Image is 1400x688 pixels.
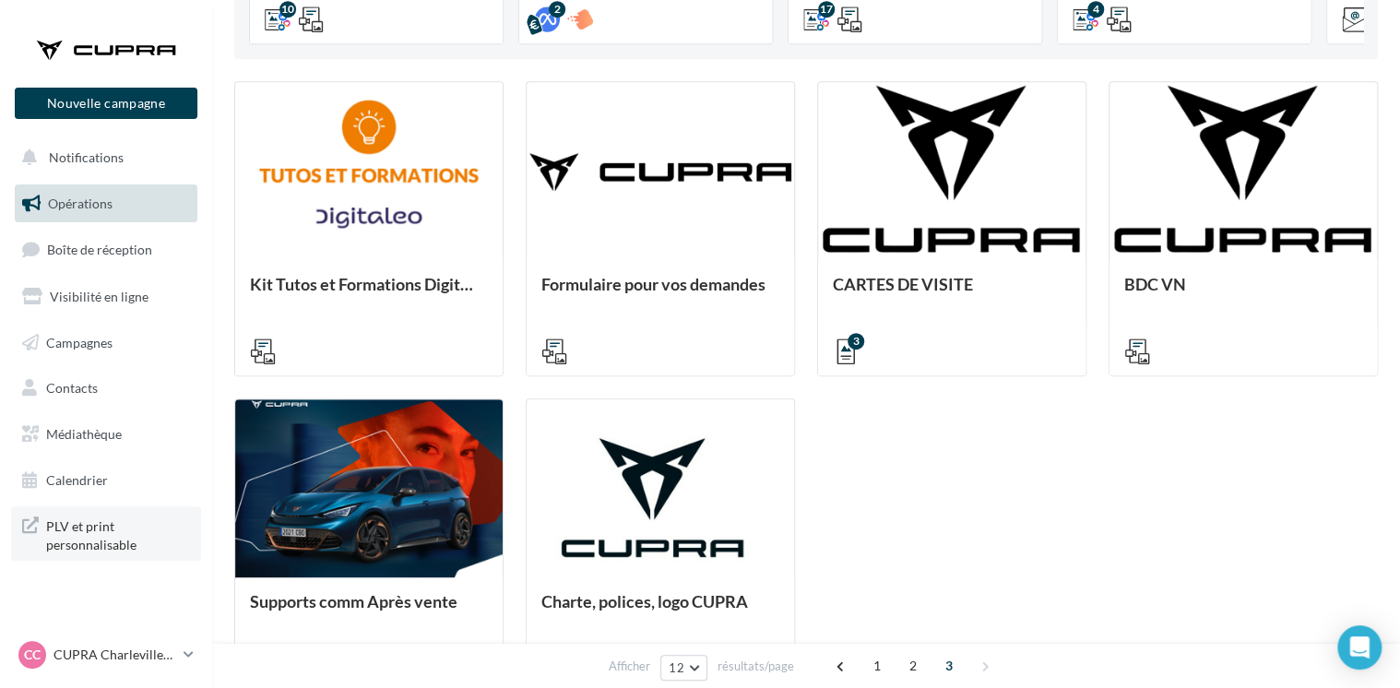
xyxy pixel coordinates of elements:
div: 10 [279,1,296,18]
span: 12 [669,660,684,675]
div: 17 [818,1,835,18]
span: 1 [862,651,892,681]
a: Visibilité en ligne [11,278,201,316]
span: Boîte de réception [47,242,152,257]
a: Médiathèque [11,415,201,454]
span: PLV et print personnalisable [46,514,190,553]
span: résultats/page [718,658,794,675]
div: Kit Tutos et Formations Digitaleo [250,275,488,312]
span: Opérations [48,196,113,211]
span: Campagnes [46,334,113,350]
span: 3 [934,651,964,681]
a: Calendrier [11,461,201,500]
div: Charte, polices, logo CUPRA [541,592,779,629]
span: Visibilité en ligne [50,289,148,304]
button: Nouvelle campagne [15,88,197,119]
p: CUPRA Charleville-[GEOGRAPHIC_DATA] [53,646,176,664]
div: Open Intercom Messenger [1337,625,1382,670]
span: Notifications [49,149,124,165]
span: Médiathèque [46,426,122,442]
button: Notifications [11,138,194,177]
a: PLV et print personnalisable [11,506,201,561]
a: CC CUPRA Charleville-[GEOGRAPHIC_DATA] [15,637,197,672]
div: 3 [848,333,864,350]
a: Contacts [11,369,201,408]
span: Afficher [609,658,650,675]
button: 12 [660,655,707,681]
span: Calendrier [46,472,108,488]
div: Supports comm Après vente [250,592,488,629]
span: Contacts [46,380,98,396]
div: 4 [1087,1,1104,18]
a: Boîte de réception [11,230,201,269]
a: Campagnes [11,324,201,362]
span: CC [24,646,41,664]
span: 2 [898,651,928,681]
div: 2 [549,1,565,18]
a: Opérations [11,184,201,223]
div: BDC VN [1124,275,1362,312]
div: Formulaire pour vos demandes [541,275,779,312]
div: CARTES DE VISITE [833,275,1071,312]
